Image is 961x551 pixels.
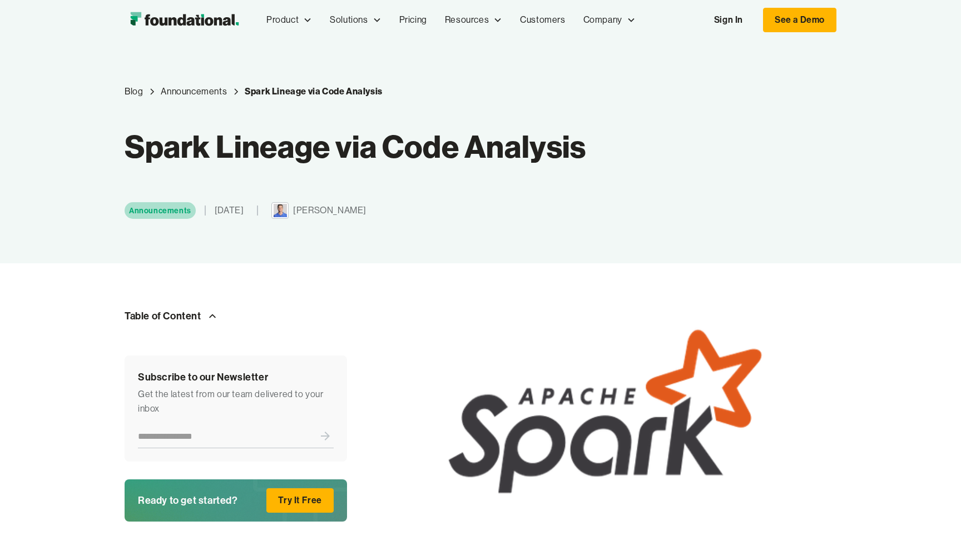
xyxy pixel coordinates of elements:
[266,488,334,513] a: Try It Free
[245,84,383,99] a: Current blog
[138,387,334,415] div: Get the latest from our team delivered to your inbox
[317,424,334,448] input: Submit
[583,13,622,27] div: Company
[125,9,244,31] a: home
[138,492,238,509] div: Ready to get started?
[125,84,143,99] a: Blog
[206,309,219,323] img: Arrow
[321,2,390,38] div: Solutions
[245,84,383,99] div: Spark Lineage via Code Analysis
[445,13,489,27] div: Resources
[129,204,191,217] div: Announcements
[266,13,299,27] div: Product
[574,2,645,38] div: Company
[390,2,436,38] a: Pricing
[330,13,368,27] div: Solutions
[511,2,574,38] a: Customers
[125,123,586,170] h1: Spark Lineage via Code Analysis
[125,9,244,31] img: Foundational Logo
[138,369,334,385] div: Subscribe to our Newsletter
[293,203,366,218] div: [PERSON_NAME]
[436,2,511,38] div: Resources
[215,203,244,218] div: [DATE]
[703,8,754,32] a: Sign In
[763,8,836,32] a: See a Demo
[161,84,227,99] div: Announcements
[125,202,196,219] a: Category
[125,308,201,324] div: Table of Content
[161,84,227,99] a: Category
[138,424,334,448] form: Newsletter Form
[257,2,321,38] div: Product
